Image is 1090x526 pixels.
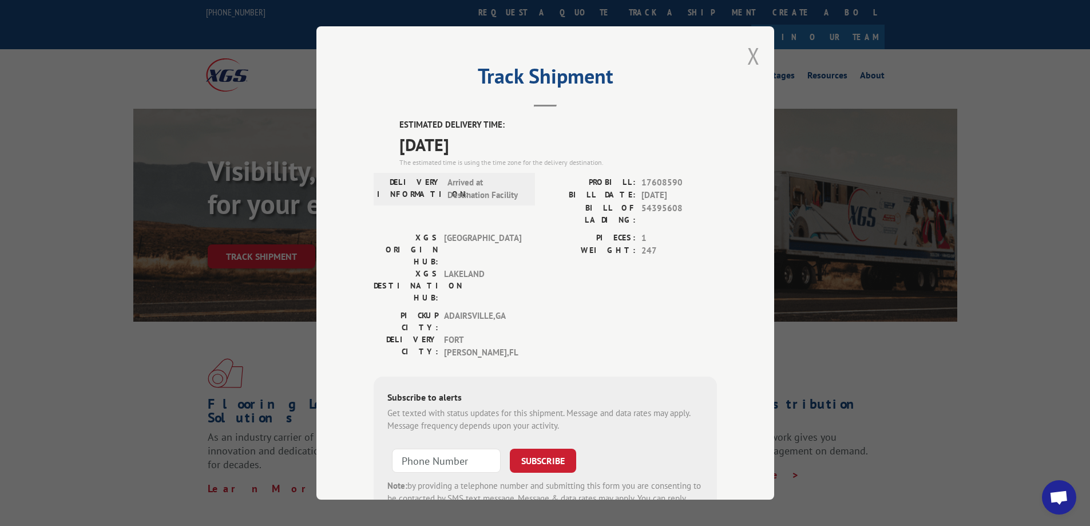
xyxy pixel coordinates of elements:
span: Arrived at Destination Facility [447,176,525,202]
span: [DATE] [641,189,717,202]
div: The estimated time is using the time zone for the delivery destination. [399,157,717,168]
label: DELIVERY CITY: [374,334,438,359]
strong: Note: [387,480,407,491]
button: SUBSCRIBE [510,449,576,473]
label: ESTIMATED DELIVERY TIME: [399,118,717,132]
label: BILL OF LADING: [545,202,636,226]
span: [DATE] [399,132,717,157]
span: 1 [641,232,717,245]
span: 247 [641,244,717,258]
div: by providing a telephone number and submitting this form you are consenting to be contacted by SM... [387,480,703,519]
label: PROBILL: [545,176,636,189]
div: Get texted with status updates for this shipment. Message and data rates may apply. Message frequ... [387,407,703,433]
label: PIECES: [545,232,636,245]
label: PICKUP CITY: [374,310,438,334]
span: FORT [PERSON_NAME] , FL [444,334,521,359]
label: BILL DATE: [545,189,636,202]
span: 54395608 [641,202,717,226]
span: ADAIRSVILLE , GA [444,310,521,334]
span: LAKELAND [444,268,521,304]
span: [GEOGRAPHIC_DATA] [444,232,521,268]
span: 17608590 [641,176,717,189]
input: Phone Number [392,449,501,473]
div: Open chat [1042,480,1076,515]
div: Subscribe to alerts [387,390,703,407]
h2: Track Shipment [374,68,717,90]
label: XGS DESTINATION HUB: [374,268,438,304]
button: Close modal [747,41,760,71]
label: DELIVERY INFORMATION: [377,176,442,202]
label: XGS ORIGIN HUB: [374,232,438,268]
label: WEIGHT: [545,244,636,258]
